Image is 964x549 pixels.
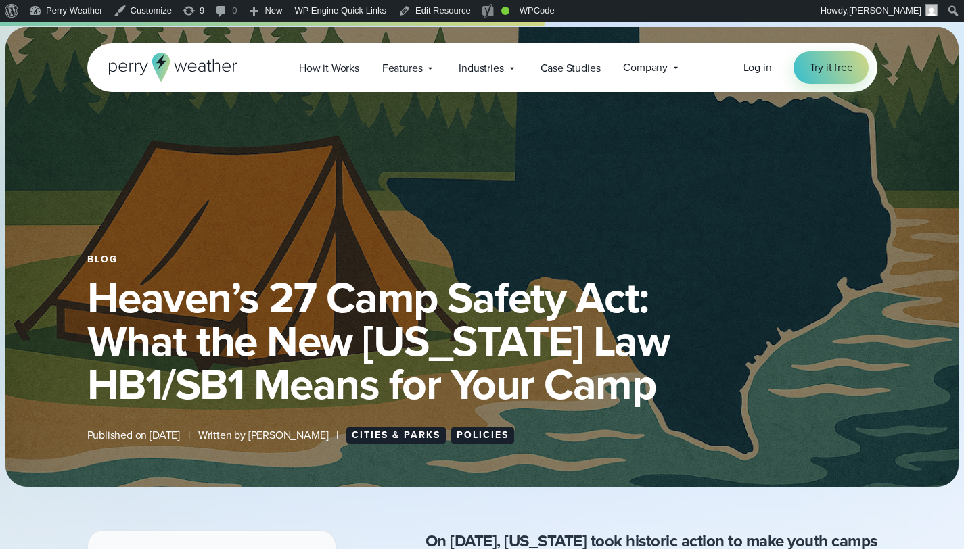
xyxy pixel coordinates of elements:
span: How it Works [299,60,359,76]
span: Features [382,60,423,76]
a: Cities & Parks [346,427,446,444]
span: Industries [459,60,503,76]
a: Case Studies [529,54,612,82]
span: Published on [DATE] [87,427,181,444]
h1: Heaven’s 27 Camp Safety Act: What the New [US_STATE] Law HB1/SB1 Means for Your Camp [87,276,877,406]
span: Case Studies [541,60,601,76]
a: Try it free [794,51,869,84]
span: Try it free [810,59,853,76]
span: | [336,427,338,444]
span: | [188,427,190,444]
span: [PERSON_NAME] [849,5,921,16]
a: Policies [451,427,514,444]
span: Written by [PERSON_NAME] [198,427,329,444]
span: Company [623,59,668,76]
div: Good [501,7,509,15]
span: Log in [743,59,772,75]
a: Log in [743,59,772,76]
div: Blog [87,254,877,265]
a: How it Works [288,54,371,82]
